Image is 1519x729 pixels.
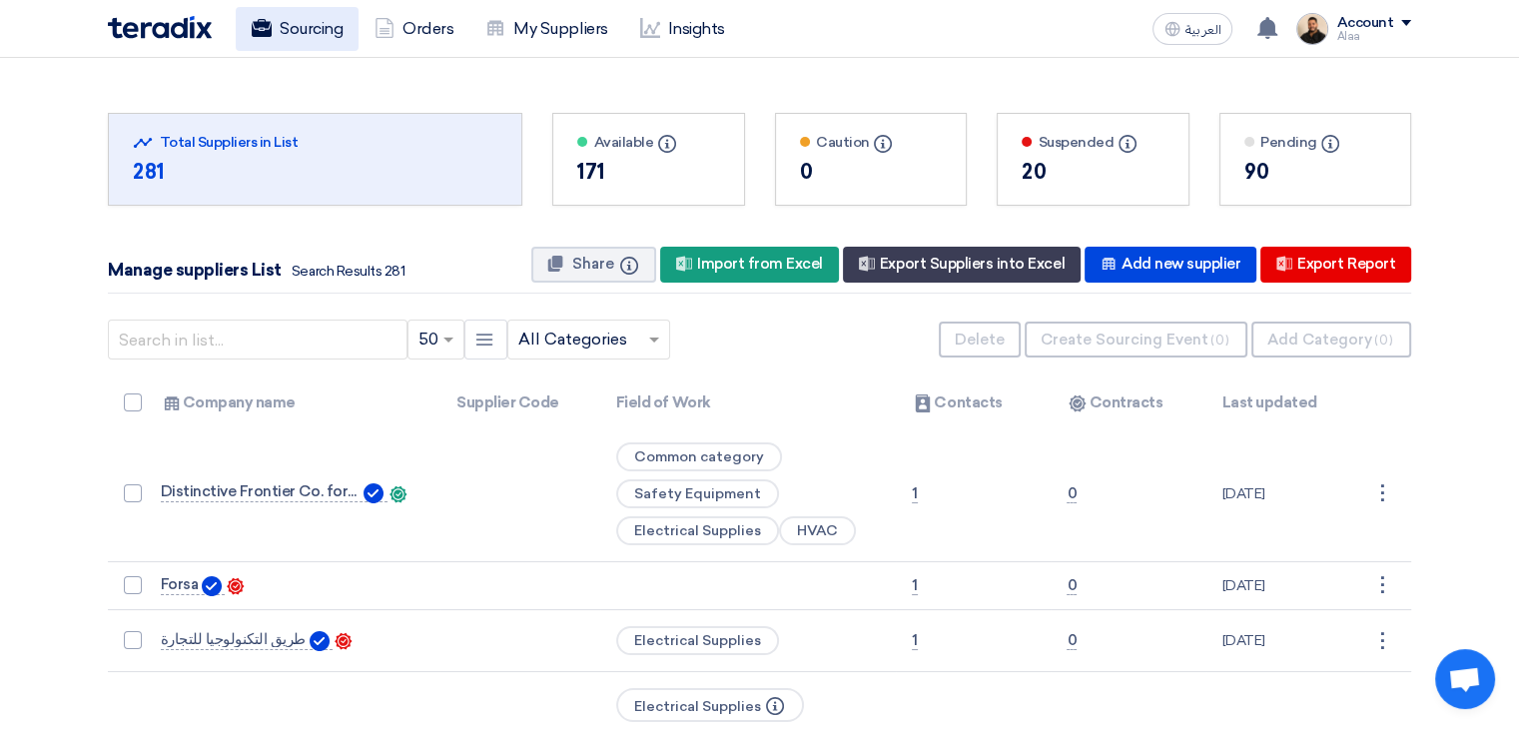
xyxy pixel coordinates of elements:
[600,379,897,426] th: Field of Work
[1365,477,1397,509] div: ⋮
[1251,322,1411,358] button: Add Category(0)
[133,157,497,187] div: 281
[161,631,306,647] span: طريق التكنولوجيا للتجارة
[531,247,656,283] button: Share
[912,576,918,595] span: 1
[939,322,1021,358] button: Delete
[577,157,720,187] div: 171
[145,379,441,426] th: Company name
[800,132,943,153] div: Caution
[469,7,623,51] a: My Suppliers
[161,631,334,650] a: طريق التكنولوجيا للتجارة Verified Account
[359,7,469,51] a: Orders
[1022,157,1164,187] div: 20
[1206,610,1366,672] td: [DATE]
[133,132,497,153] div: Total Suppliers in List
[912,631,918,650] span: 1
[1435,649,1495,709] div: Open chat
[1206,426,1366,562] td: [DATE]
[1206,561,1366,610] td: [DATE]
[1336,31,1411,42] div: Alaa
[1336,15,1393,32] div: Account
[616,516,779,545] span: Electrical Supplies
[1210,333,1229,348] span: (0)
[800,157,943,187] div: 0
[1022,132,1164,153] div: Suspended
[1051,379,1205,426] th: Contracts
[1260,247,1411,283] div: Export Report
[1067,631,1077,650] span: 0
[1365,625,1397,657] div: ⋮
[616,442,782,471] span: Common category
[616,626,779,655] span: Electrical Supplies
[779,516,856,545] span: HVAC
[843,247,1081,283] div: Export Suppliers into Excel
[202,576,222,596] img: Verified Account
[161,483,387,502] a: Distinctive Frontier Co. for Safety Equp. L.L.C Verified Account
[161,483,361,499] span: Distinctive Frontier Co. for Safety Equp. L.L.C
[1296,13,1328,45] img: MAA_1717931611039.JPG
[108,320,407,360] input: Search in list...
[364,483,383,503] img: Verified Account
[572,255,614,273] span: Share
[1244,157,1387,187] div: 90
[418,328,438,352] span: 50
[236,7,359,51] a: Sourcing
[1152,13,1232,45] button: العربية
[1025,322,1247,358] button: Create Sourcing Event(0)
[440,379,600,426] th: Supplier Code
[1206,379,1366,426] th: Last updated
[660,247,839,283] div: Import from Excel
[1067,576,1077,595] span: 0
[577,132,720,153] div: Available
[1365,569,1397,601] div: ⋮
[1244,132,1387,153] div: Pending
[616,479,779,508] span: Safety Equipment
[1085,247,1256,283] div: Add new supplier
[912,484,918,503] span: 1
[108,16,212,39] img: Teradix logo
[1067,484,1077,503] span: 0
[624,7,741,51] a: Insights
[310,631,330,651] img: Verified Account
[616,688,804,722] span: Electrical Supplies
[896,379,1051,426] th: Contacts
[1184,23,1220,37] span: العربية
[161,576,199,592] span: Forsa
[1374,333,1393,348] span: (0)
[108,258,404,284] div: Manage suppliers List
[292,263,404,280] span: Search Results 281
[161,576,226,595] a: Forsa Verified Account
